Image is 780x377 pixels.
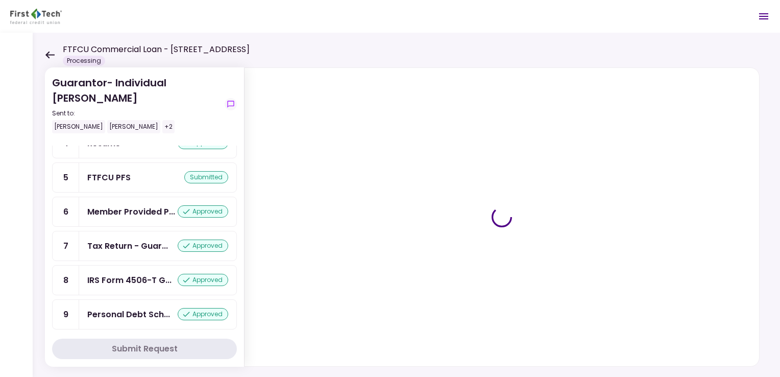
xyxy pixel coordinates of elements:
[87,274,172,287] div: IRS Form 4506-T Guarantor
[53,266,79,295] div: 8
[178,205,228,218] div: approved
[52,109,221,118] div: Sent to:
[184,171,228,183] div: submitted
[10,9,62,24] img: Partner icon
[53,197,79,226] div: 6
[87,308,170,321] div: Personal Debt Schedule
[107,120,160,133] div: [PERSON_NAME]
[63,43,250,56] h1: FTFCU Commercial Loan - [STREET_ADDRESS]
[53,231,79,261] div: 7
[52,265,237,295] a: 8IRS Form 4506-T Guarantorapproved
[87,171,131,184] div: FTFCU PFS
[52,162,237,193] a: 5FTFCU PFSsubmitted
[52,197,237,227] a: 6Member Provided PFSapproved
[52,299,237,329] a: 9Personal Debt Scheduleapproved
[53,300,79,329] div: 9
[225,98,237,110] button: show-messages
[87,205,175,218] div: Member Provided PFS
[178,308,228,320] div: approved
[87,240,168,252] div: Tax Return - Guarantor
[52,231,237,261] a: 7Tax Return - Guarantorapproved
[112,343,178,355] div: Submit Request
[162,120,175,133] div: +2
[52,120,105,133] div: [PERSON_NAME]
[53,163,79,192] div: 5
[52,75,221,133] div: Guarantor- Individual [PERSON_NAME]
[63,56,105,66] div: Processing
[751,4,776,29] button: Open menu
[178,274,228,286] div: approved
[52,339,237,359] button: Submit Request
[178,240,228,252] div: approved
